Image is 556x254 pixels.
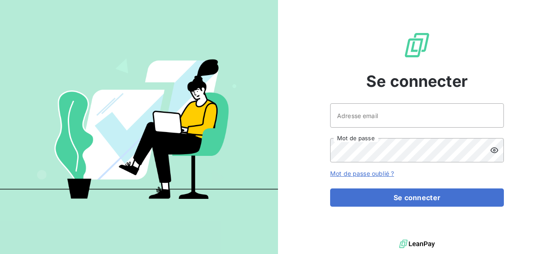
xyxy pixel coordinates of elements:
span: Se connecter [366,69,468,93]
img: Logo LeanPay [403,31,431,59]
input: placeholder [330,103,504,128]
button: Se connecter [330,188,504,207]
a: Mot de passe oublié ? [330,170,394,177]
img: logo [399,238,435,251]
